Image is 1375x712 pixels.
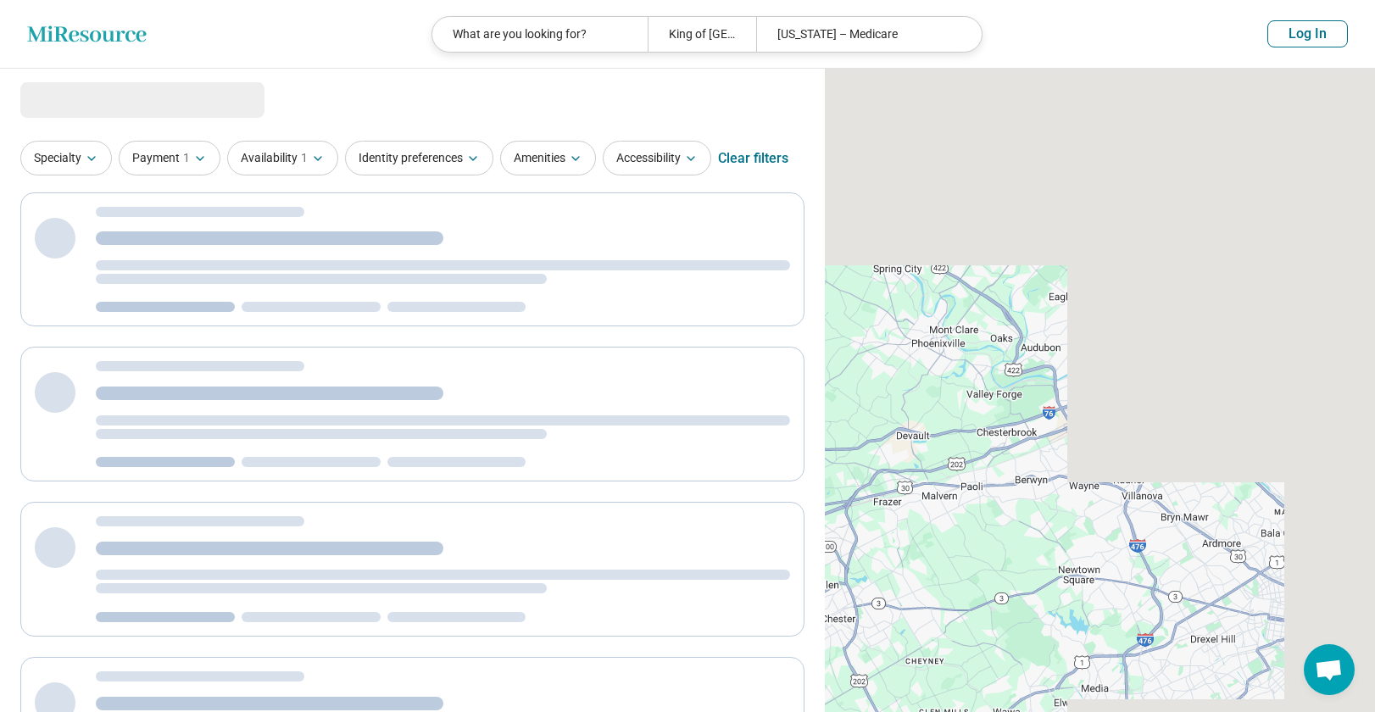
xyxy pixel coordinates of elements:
[603,141,711,175] button: Accessibility
[500,141,596,175] button: Amenities
[301,149,308,167] span: 1
[20,82,163,116] span: Loading...
[183,149,190,167] span: 1
[227,141,338,175] button: Availability1
[1267,20,1348,47] button: Log In
[432,17,648,52] div: What are you looking for?
[1304,644,1355,695] div: Open chat
[648,17,755,52] div: King of [GEOGRAPHIC_DATA], [GEOGRAPHIC_DATA]
[119,141,220,175] button: Payment1
[718,138,788,179] div: Clear filters
[756,17,971,52] div: [US_STATE] – Medicare
[345,141,493,175] button: Identity preferences
[20,141,112,175] button: Specialty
